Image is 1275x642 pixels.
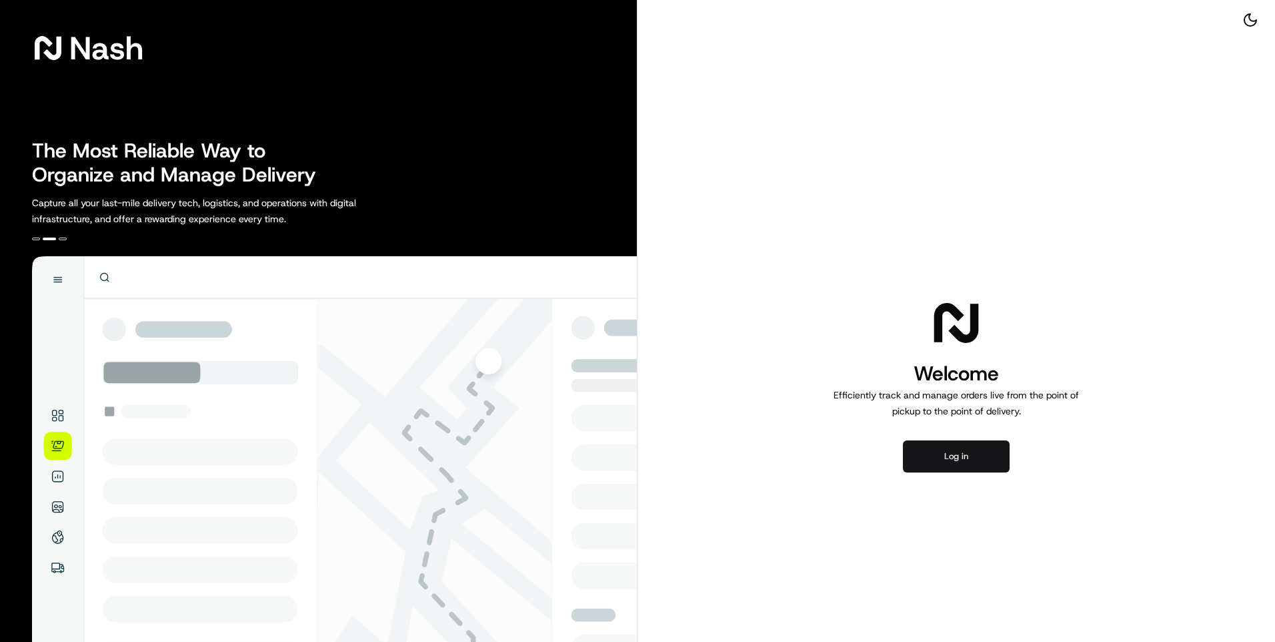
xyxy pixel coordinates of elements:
span: Nash [69,35,143,61]
h2: The Most Reliable Way to Organize and Manage Delivery [32,139,331,187]
button: Log in [903,440,1010,472]
p: Capture all your last-mile delivery tech, logistics, and operations with digital infrastructure, ... [32,195,416,227]
h1: Welcome [828,360,1084,387]
p: Efficiently track and manage orders live from the point of pickup to the point of delivery. [828,387,1084,419]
